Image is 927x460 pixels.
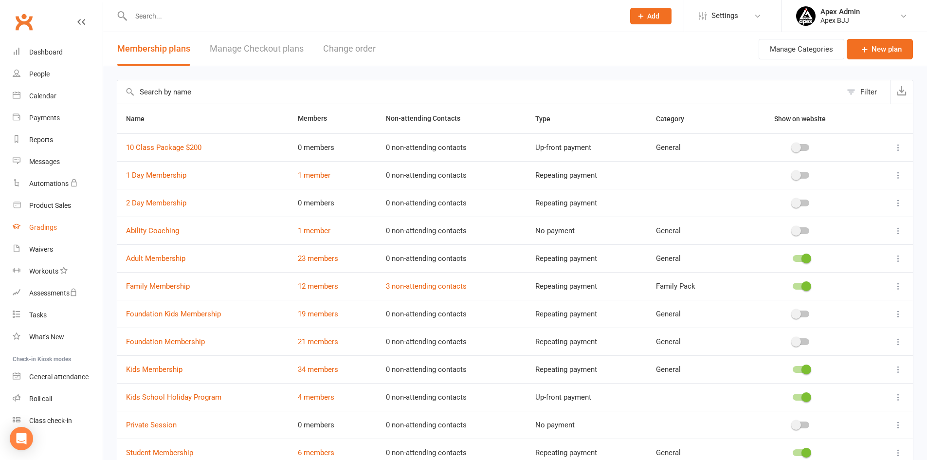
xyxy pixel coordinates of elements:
[527,217,647,244] td: No payment
[386,282,467,291] a: 3 non-attending contacts
[377,189,527,217] td: 0 non-attending contacts
[13,129,103,151] a: Reports
[13,326,103,348] a: What's New
[29,417,72,424] div: Class check-in
[527,189,647,217] td: Repeating payment
[13,388,103,410] a: Roll call
[10,427,33,450] div: Open Intercom Messenger
[765,113,836,125] button: Show on website
[29,92,56,100] div: Calendar
[29,289,77,297] div: Assessments
[647,272,734,300] td: Family Pack
[527,383,647,411] td: Up-front payment
[527,244,647,272] td: Repeating payment
[298,310,338,318] a: 19 members
[126,282,190,291] a: Family Membership
[527,328,647,355] td: Repeating payment
[847,39,913,59] a: New plan
[656,115,695,123] span: Category
[647,12,659,20] span: Add
[647,244,734,272] td: General
[126,393,221,402] a: Kids School Holiday Program
[29,202,71,209] div: Product Sales
[298,365,338,374] a: 34 members
[29,114,60,122] div: Payments
[29,158,60,166] div: Messages
[126,115,155,123] span: Name
[289,411,377,439] td: 0 members
[323,32,376,66] button: Change order
[13,173,103,195] a: Automations
[29,333,64,341] div: What's New
[126,143,201,152] a: 10 Class Package $200
[298,254,338,263] a: 23 members
[377,104,527,133] th: Non-attending Contacts
[377,244,527,272] td: 0 non-attending contacts
[13,151,103,173] a: Messages
[860,86,877,98] div: Filter
[298,448,334,457] a: 6 members
[711,5,738,27] span: Settings
[298,393,334,402] a: 4 members
[29,223,57,231] div: Gradings
[12,10,36,34] a: Clubworx
[29,180,69,187] div: Automations
[527,161,647,189] td: Repeating payment
[377,133,527,161] td: 0 non-attending contacts
[13,63,103,85] a: People
[630,8,672,24] button: Add
[527,300,647,328] td: Repeating payment
[377,383,527,411] td: 0 non-attending contacts
[126,226,179,235] a: Ability Coaching
[126,199,186,207] a: 2 Day Membership
[647,300,734,328] td: General
[126,337,205,346] a: Foundation Membership
[298,337,338,346] a: 21 members
[527,133,647,161] td: Up-front payment
[128,9,618,23] input: Search...
[647,217,734,244] td: General
[13,217,103,239] a: Gradings
[13,260,103,282] a: Workouts
[527,272,647,300] td: Repeating payment
[126,365,182,374] a: Kids Membership
[527,355,647,383] td: Repeating payment
[377,161,527,189] td: 0 non-attending contacts
[298,282,338,291] a: 12 members
[647,328,734,355] td: General
[13,85,103,107] a: Calendar
[13,304,103,326] a: Tasks
[377,217,527,244] td: 0 non-attending contacts
[842,80,890,104] button: Filter
[535,115,561,123] span: Type
[29,311,47,319] div: Tasks
[289,189,377,217] td: 0 members
[820,7,860,16] div: Apex Admin
[298,226,330,235] a: 1 member
[535,113,561,125] button: Type
[289,133,377,161] td: 0 members
[13,41,103,63] a: Dashboard
[117,32,190,66] button: Membership plans
[377,328,527,355] td: 0 non-attending contacts
[29,48,63,56] div: Dashboard
[298,171,330,180] a: 1 member
[13,410,103,432] a: Class kiosk mode
[126,310,221,318] a: Foundation Kids Membership
[13,239,103,260] a: Waivers
[13,195,103,217] a: Product Sales
[774,115,826,123] span: Show on website
[647,133,734,161] td: General
[289,104,377,133] th: Members
[13,366,103,388] a: General attendance kiosk mode
[820,16,860,25] div: Apex BJJ
[13,107,103,129] a: Payments
[759,39,844,59] button: Manage Categories
[29,267,58,275] div: Workouts
[796,6,816,26] img: thumb_image1745496852.png
[29,395,52,403] div: Roll call
[29,245,53,253] div: Waivers
[29,136,53,144] div: Reports
[29,70,50,78] div: People
[29,373,89,381] div: General attendance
